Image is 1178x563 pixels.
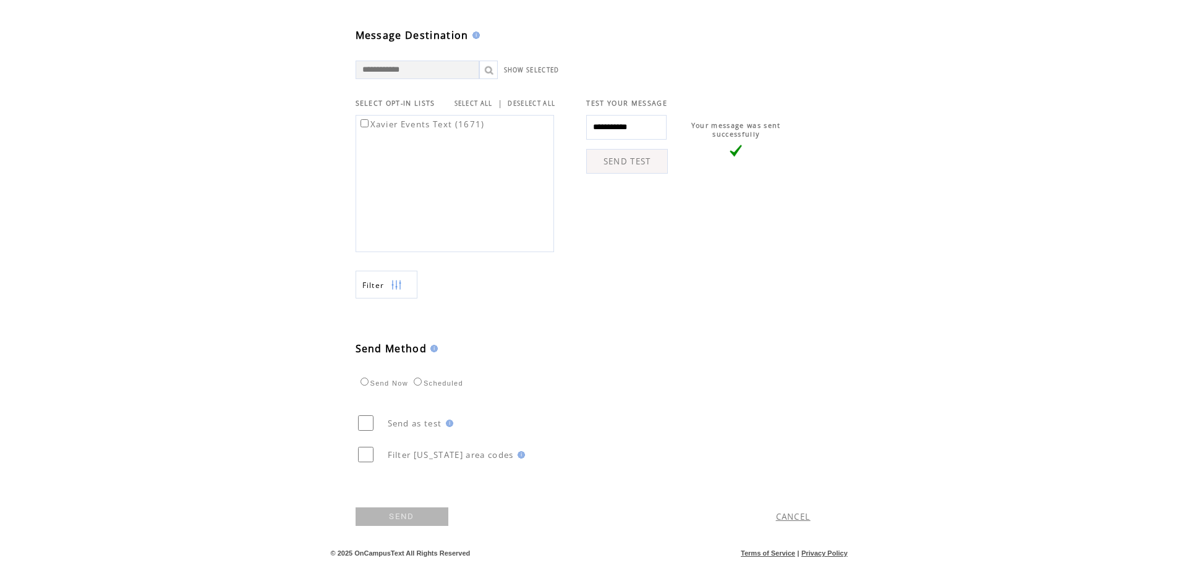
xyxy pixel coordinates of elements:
[356,507,448,526] a: SEND
[469,32,480,39] img: help.gif
[508,99,555,108] a: DESELECT ALL
[455,99,493,108] a: SELECT ALL
[388,418,442,429] span: Send as test
[730,145,742,157] img: vLarge.png
[414,378,422,386] input: Scheduled
[361,119,369,127] input: Xavier Events Text (1671)
[356,28,469,42] span: Message Destination
[741,549,795,557] a: Terms of Service
[411,379,463,387] label: Scheduled
[514,451,525,459] img: help.gif
[498,98,503,109] span: |
[442,420,453,427] img: help.gif
[356,342,427,355] span: Send Method
[586,149,668,174] a: SEND TEST
[391,271,402,299] img: filters.png
[797,549,799,557] span: |
[361,378,369,386] input: Send Now
[388,449,514,460] span: Filter [US_STATE] area codes
[362,280,385,290] span: Show filters
[691,121,781,138] span: Your message was sent successfully
[586,99,667,108] span: TEST YOUR MESSAGE
[427,345,438,352] img: help.gif
[504,66,560,74] a: SHOW SELECTED
[331,549,471,557] span: © 2025 OnCampusText All Rights Reserved
[356,271,417,298] a: Filter
[358,119,485,130] label: Xavier Events Text (1671)
[356,99,435,108] span: SELECT OPT-IN LISTS
[357,379,408,387] label: Send Now
[776,511,811,522] a: CANCEL
[801,549,848,557] a: Privacy Policy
